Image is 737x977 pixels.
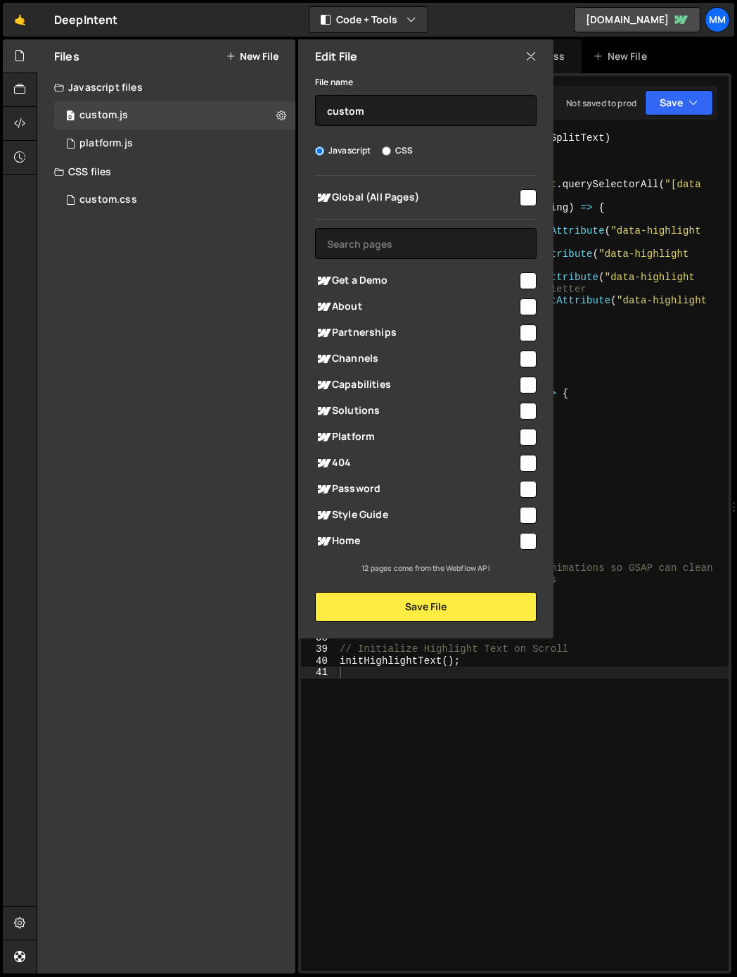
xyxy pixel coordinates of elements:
[315,592,537,622] button: Save File
[315,146,324,156] input: Javascript
[361,563,489,573] small: 12 pages come from the Webflow API
[315,144,371,158] label: Javascript
[574,7,700,32] a: [DOMAIN_NAME]
[315,49,357,64] h2: Edit File
[315,507,518,524] span: Style Guide
[79,137,133,150] div: platform.js
[315,533,518,550] span: Home
[315,298,518,315] span: About
[54,186,295,214] div: 16711/45677.css
[315,455,518,472] span: 404
[315,95,537,126] input: Name
[382,146,391,156] input: CSS
[315,351,518,367] span: Channels
[315,481,518,498] span: Password
[315,228,537,259] input: Search pages
[79,194,137,206] div: custom.css
[3,3,37,37] a: 🤙
[315,189,518,206] span: Global (All Pages)
[79,109,128,122] div: custom.js
[301,655,337,667] div: 40
[37,158,295,186] div: CSS files
[54,101,295,130] div: 16711/45679.js
[315,324,518,341] span: Partnerships
[54,130,295,158] div: 16711/45799.js
[226,51,278,62] button: New File
[315,75,353,89] label: File name
[37,73,295,101] div: Javascript files
[309,7,428,32] button: Code + Tools
[645,90,713,115] button: Save
[315,272,518,289] span: Get a Demo
[566,97,636,109] div: Not saved to prod
[301,667,337,679] div: 41
[593,49,652,63] div: New File
[382,144,413,158] label: CSS
[315,377,518,393] span: Capabilities
[301,643,337,655] div: 39
[315,403,518,420] span: Solutions
[705,7,730,32] a: mm
[66,111,75,122] span: 0
[54,11,118,28] div: DeepIntent
[315,429,518,446] span: Platform
[54,49,79,64] h2: Files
